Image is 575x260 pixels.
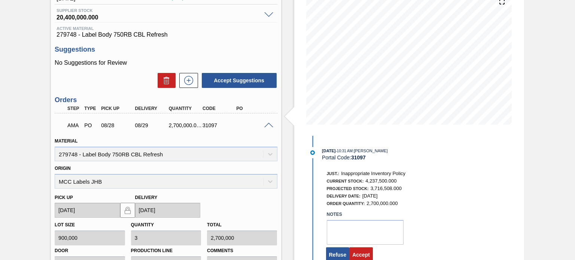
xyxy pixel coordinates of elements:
[135,195,158,200] label: Delivery
[207,245,277,256] label: Comments
[133,122,170,128] div: 08/29/2025
[66,117,82,134] div: Awaiting Manager Approval
[55,195,73,200] label: Pick up
[57,26,275,31] span: Active Material
[154,73,176,88] div: Delete Suggestions
[310,150,315,155] img: atual
[327,186,369,191] span: Projected Stock:
[327,201,365,206] span: Order Quantity:
[341,171,405,176] span: Inappropriate Inventory Policy
[123,206,132,215] img: locked
[135,203,200,218] input: mm/dd/yyyy
[198,72,277,89] div: Accept Suggestions
[55,59,277,66] p: No Suggestions for Review
[201,122,238,128] div: 31097
[371,186,402,191] span: 3,716,508.000
[55,245,125,256] label: Door
[202,73,277,88] button: Accept Suggestions
[57,13,260,20] span: 20,400,000.000
[55,222,75,227] label: Lot size
[327,171,340,176] span: Just.:
[201,106,238,111] div: Code
[55,203,120,218] input: mm/dd/yyyy
[131,222,154,227] label: Quantity
[55,46,277,53] h3: Suggestions
[167,122,204,128] div: 2,700,000.000
[66,106,82,111] div: Step
[57,31,275,38] span: 279748 - Label Body 750RB CBL Refresh
[351,155,366,160] strong: 31097
[99,122,136,128] div: 08/28/2025
[55,166,71,171] label: Origin
[167,106,204,111] div: Quantity
[120,203,135,218] button: locked
[327,194,360,198] span: Delivery Date:
[234,106,271,111] div: PO
[55,138,77,144] label: Material
[322,149,335,153] span: [DATE]
[362,193,378,199] span: [DATE]
[327,179,364,183] span: Current Stock:
[353,149,388,153] span: : [PERSON_NAME]
[99,106,136,111] div: Pick up
[365,178,396,184] span: 4,237,500.000
[82,122,99,128] div: Purchase order
[176,73,198,88] div: New suggestion
[322,155,500,160] div: Portal Code:
[67,122,80,128] p: AMA
[57,8,260,13] span: Supplier Stock
[327,209,404,220] label: Notes
[133,106,170,111] div: Delivery
[336,149,353,153] span: - 10:31 AM
[55,96,277,104] h3: Orders
[207,222,222,227] label: Total
[82,106,99,111] div: Type
[366,201,398,206] span: 2,700,000.000
[131,245,201,256] label: Production Line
